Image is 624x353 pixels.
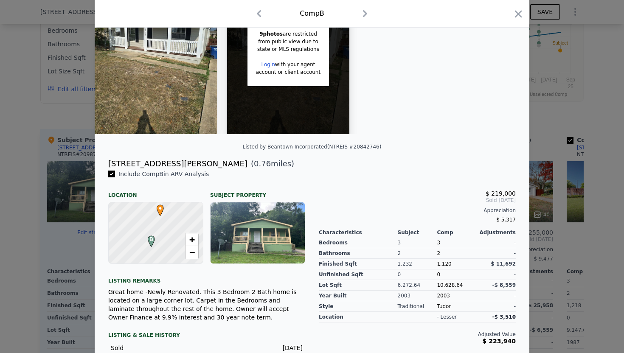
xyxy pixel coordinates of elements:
span: • [155,202,166,215]
div: Lot Sqft [319,280,398,291]
span: 3 [437,240,440,246]
div: 1,232 [398,259,437,269]
div: - [476,238,516,248]
div: 6,272.64 [398,280,437,291]
div: state or MLS regulations [256,45,320,53]
div: Listing remarks [108,271,305,284]
span: with your agent [275,62,315,67]
div: Listed by Beantown Incorporated (NTREIS #20842746) [243,144,382,150]
div: Traditional [398,301,437,312]
div: Location [108,185,203,199]
div: 2 [437,248,476,259]
span: − [189,247,195,258]
a: Zoom out [186,246,198,259]
span: 0 [437,272,440,277]
div: 0 [398,269,437,280]
div: Bathrooms [319,248,398,259]
div: account or client account [256,68,320,76]
span: 9 photos [259,31,283,37]
div: - [476,291,516,301]
div: Subject [398,229,437,236]
div: Year Built [319,291,398,301]
div: LISTING & SALE HISTORY [108,332,305,340]
div: Adjustments [476,229,516,236]
div: 2003 [437,291,476,301]
div: Finished Sqft [319,259,398,269]
a: Login [261,62,275,67]
span: $ 219,000 [486,190,516,197]
span: $ 5,317 [496,217,516,223]
div: - lesser [437,314,457,320]
div: Unfinished Sqft [319,269,398,280]
div: Subject Property [210,185,305,199]
div: Bedrooms [319,238,398,248]
a: Zoom in [186,233,198,246]
span: ( miles) [247,158,294,170]
div: are restricted [256,30,320,38]
div: B [146,235,151,241]
span: Include Comp B in ARV Analysis [115,171,212,177]
div: 3 [398,238,437,248]
span: $ 223,940 [483,338,516,345]
span: B [146,235,157,243]
div: Sold [111,344,200,352]
div: - [476,248,516,259]
span: $ 11,692 [491,261,516,267]
div: - [476,301,516,312]
div: Great home -Newly Renovated. This 3 Bedroom 2 Bath home is located on a large corner lot. Carpet ... [108,288,305,322]
span: 0.76 [254,159,271,168]
div: Adjusted Value [319,331,516,338]
div: Comp [437,229,476,236]
span: 10,628.64 [437,282,463,288]
div: Tudor [437,301,476,312]
div: 2003 [398,291,437,301]
div: location [319,312,398,322]
span: + [189,234,195,245]
div: - [476,269,516,280]
span: -$ 3,510 [492,314,516,320]
div: • [155,205,160,210]
div: Characteristics [319,229,398,236]
div: Style [319,301,398,312]
div: Comp B [300,8,324,19]
div: 2 [398,248,437,259]
span: -$ 8,559 [492,282,516,288]
div: Appreciation [319,207,516,214]
div: from public view due to [256,38,320,45]
span: Sold [DATE] [319,197,516,204]
div: [DATE] [258,344,303,352]
span: 1,120 [437,261,451,267]
div: [STREET_ADDRESS][PERSON_NAME] [108,158,247,170]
